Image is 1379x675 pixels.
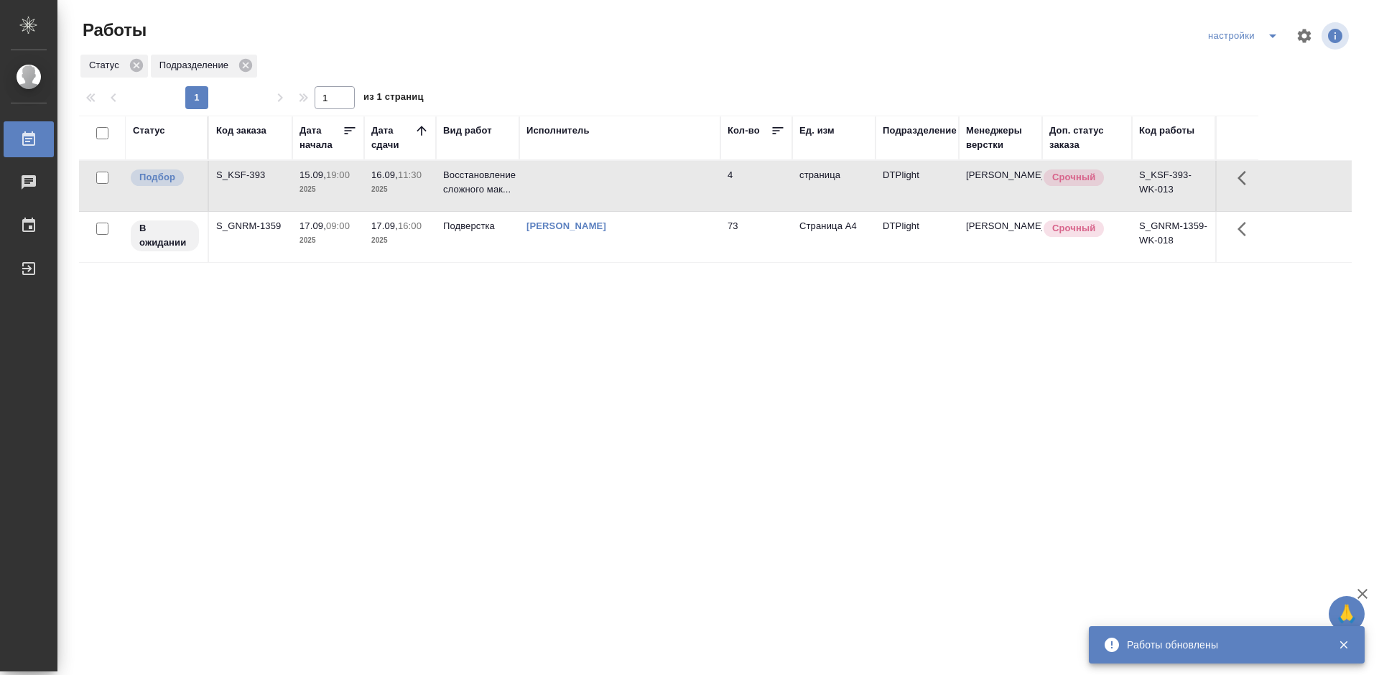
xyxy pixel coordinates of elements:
p: Подразделение [159,58,233,73]
p: Восстановление сложного мак... [443,168,512,197]
p: Подбор [139,170,175,185]
button: 🙏 [1329,596,1365,632]
div: S_KSF-393 [216,168,285,182]
span: 🙏 [1334,599,1359,629]
span: Настроить таблицу [1287,19,1322,53]
div: Исполнитель назначен, приступать к работе пока рано [129,219,200,253]
p: 17.09, [300,220,326,231]
td: DTPlight [876,212,959,262]
div: Дата сдачи [371,124,414,152]
div: Статус [80,55,148,78]
div: Исполнитель [526,124,590,138]
div: S_GNRM-1359 [216,219,285,233]
div: split button [1204,24,1287,47]
div: Подразделение [883,124,957,138]
p: 2025 [300,233,357,248]
p: 17.09, [371,220,398,231]
p: 11:30 [398,169,422,180]
p: Срочный [1052,221,1095,236]
p: 2025 [300,182,357,197]
button: Здесь прячутся важные кнопки [1229,212,1263,246]
td: DTPlight [876,161,959,211]
p: Срочный [1052,170,1095,185]
p: 09:00 [326,220,350,231]
p: 16.09, [371,169,398,180]
p: 19:00 [326,169,350,180]
td: S_GNRM-1359-WK-018 [1132,212,1215,262]
span: Работы [79,19,147,42]
div: Менеджеры верстки [966,124,1035,152]
div: Статус [133,124,165,138]
div: Код работы [1139,124,1194,138]
div: Работы обновлены [1127,638,1317,652]
div: Можно подбирать исполнителей [129,168,200,187]
p: Подверстка [443,219,512,233]
p: 16:00 [398,220,422,231]
button: Закрыть [1329,638,1358,651]
p: [PERSON_NAME] [966,168,1035,182]
div: Кол-во [728,124,760,138]
p: [PERSON_NAME] [966,219,1035,233]
td: S_KSF-393-WK-013 [1132,161,1215,211]
div: Дата начала [300,124,343,152]
div: Код заказа [216,124,266,138]
div: Подразделение [151,55,257,78]
td: 73 [720,212,792,262]
p: В ожидании [139,221,190,250]
p: 2025 [371,233,429,248]
p: 15.09, [300,169,326,180]
td: страница [792,161,876,211]
td: Страница А4 [792,212,876,262]
p: Статус [89,58,124,73]
div: Доп. статус заказа [1049,124,1125,152]
div: Ед. изм [799,124,835,138]
span: из 1 страниц [363,88,424,109]
a: [PERSON_NAME] [526,220,606,231]
div: Вид работ [443,124,492,138]
span: Посмотреть информацию [1322,22,1352,50]
td: 4 [720,161,792,211]
button: Здесь прячутся важные кнопки [1229,161,1263,195]
p: 2025 [371,182,429,197]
